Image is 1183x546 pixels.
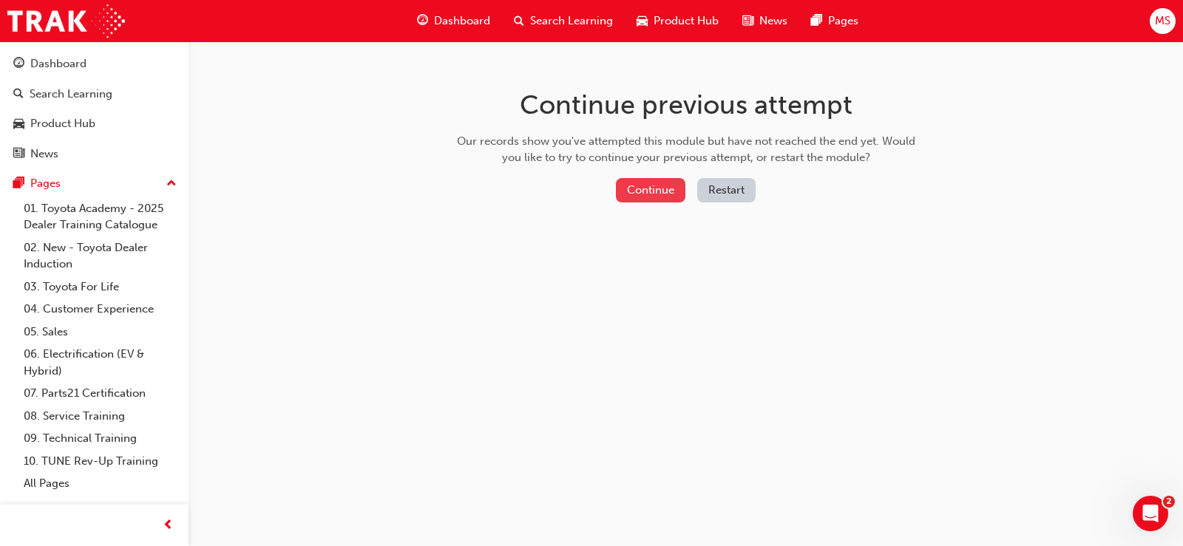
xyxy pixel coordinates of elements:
button: Pages [6,170,183,197]
span: prev-icon [163,516,174,535]
a: 08. Service Training [18,405,183,428]
span: Dashboard [434,13,490,30]
a: News [6,140,183,168]
span: News [759,13,787,30]
a: Product Hub [6,110,183,137]
a: 02. New - Toyota Dealer Induction [18,236,183,276]
span: guage-icon [417,12,428,30]
div: Search Learning [30,86,112,103]
img: Trak [7,4,125,38]
span: 2 [1163,496,1175,508]
div: Dashboard [30,55,87,72]
div: Pages [30,175,61,192]
span: car-icon [637,12,648,30]
span: Search Learning [530,13,613,30]
span: pages-icon [13,177,24,191]
button: Continue [616,178,685,202]
a: Dashboard [6,50,183,78]
div: News [30,146,58,163]
a: 06. Electrification (EV & Hybrid) [18,343,183,382]
span: up-icon [166,174,177,194]
a: 05. Sales [18,321,183,344]
a: 10. TUNE Rev-Up Training [18,450,183,473]
span: pages-icon [811,12,822,30]
span: search-icon [514,12,524,30]
a: 04. Customer Experience [18,298,183,321]
span: car-icon [13,117,24,131]
button: Restart [697,178,756,202]
span: guage-icon [13,58,24,71]
a: 01. Toyota Academy - 2025 Dealer Training Catalogue [18,197,183,236]
button: DashboardSearch LearningProduct HubNews [6,47,183,170]
a: guage-iconDashboard [405,6,502,36]
span: search-icon [13,88,24,101]
a: 03. Toyota For Life [18,276,183,298]
iframe: Intercom live chat [1133,496,1168,531]
a: car-iconProduct Hub [625,6,731,36]
span: Pages [828,13,858,30]
span: news-icon [742,12,753,30]
div: Our records show you've attempted this module but have not reached the end yet. Would you like to... [452,133,921,166]
a: 09. Technical Training [18,427,183,450]
button: MS [1150,8,1176,34]
a: All Pages [18,472,183,495]
span: news-icon [13,148,24,161]
a: search-iconSearch Learning [502,6,625,36]
a: 07. Parts21 Certification [18,382,183,405]
a: news-iconNews [731,6,799,36]
div: Product Hub [30,115,95,132]
a: pages-iconPages [799,6,870,36]
h1: Continue previous attempt [452,89,921,121]
span: MS [1155,13,1170,30]
a: Search Learning [6,81,183,108]
span: Product Hub [654,13,719,30]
